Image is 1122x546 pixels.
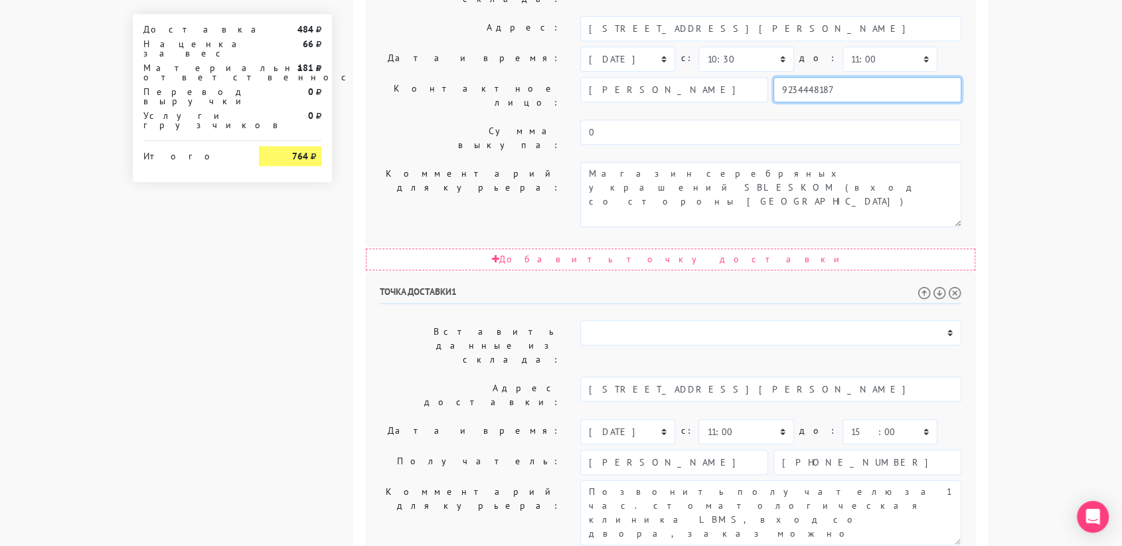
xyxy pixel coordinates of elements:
[133,63,249,82] div: Материальная ответственность
[133,39,249,58] div: Наценка за вес
[370,450,570,475] label: Получатель:
[370,120,570,157] label: Сумма выкупа:
[133,87,249,106] div: Перевод выручки
[773,450,961,475] input: Телефон
[297,23,313,35] strong: 484
[370,377,570,414] label: Адрес доставки:
[370,419,570,444] label: Дата и время:
[366,248,975,270] div: Добавить точку доставки
[297,62,313,74] strong: 181
[133,111,249,130] div: Услуги грузчиков
[1077,501,1109,533] div: Open Intercom Messenger
[580,450,768,475] input: Имя
[681,46,693,70] label: c:
[308,86,313,98] strong: 0
[580,480,961,545] textarea: Позвонить получателю за 1 час. стоматологическая клиника LBMS, вход со двора, заказ можно оставит...
[580,77,768,102] input: Имя
[133,25,249,34] div: Доставка
[451,286,457,298] span: 1
[773,77,961,102] input: Телефон
[370,320,570,371] label: Вставить данные из склада:
[308,110,313,122] strong: 0
[143,146,239,161] div: Итого
[370,77,570,114] label: Контактное лицо:
[370,162,570,227] label: Комментарий для курьера:
[370,16,570,41] label: Адрес:
[303,38,313,50] strong: 66
[292,150,308,162] strong: 764
[370,46,570,72] label: Дата и время:
[681,419,693,442] label: c:
[380,286,961,304] h6: Точка доставки
[799,46,837,70] label: до:
[799,419,837,442] label: до:
[370,480,570,545] label: Комментарий для курьера:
